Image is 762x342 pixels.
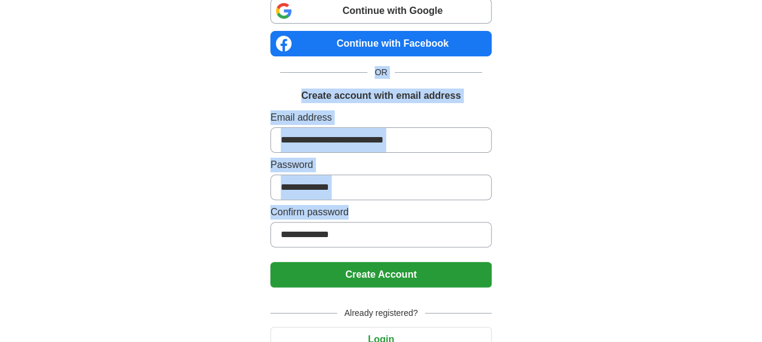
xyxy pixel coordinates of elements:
[367,66,395,79] span: OR
[270,205,492,220] label: Confirm password
[270,158,492,172] label: Password
[337,307,425,320] span: Already registered?
[270,110,492,125] label: Email address
[270,262,492,287] button: Create Account
[270,31,492,56] a: Continue with Facebook
[301,89,461,103] h1: Create account with email address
